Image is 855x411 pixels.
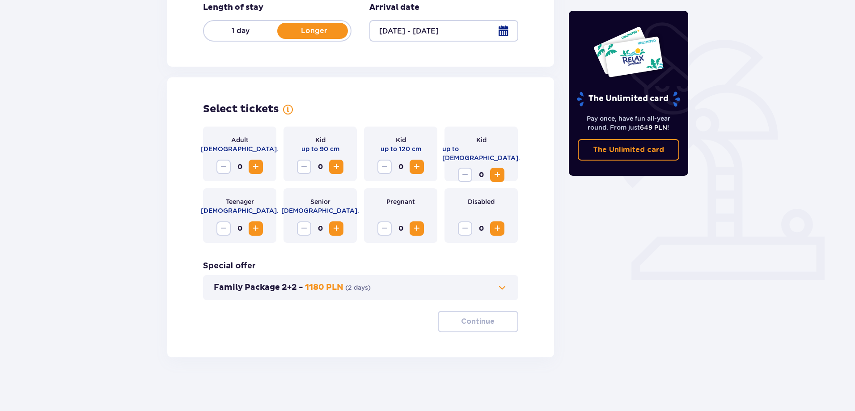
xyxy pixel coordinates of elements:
p: The Unlimited card [576,91,681,107]
p: The Unlimited card [593,145,664,155]
button: Family Package 2+2 -1180 PLN(2 days) [214,282,508,293]
p: Senior [310,197,330,206]
button: Decrease [216,221,231,236]
a: The Unlimited card [578,139,680,161]
p: up to 120 cm [381,144,421,153]
p: Teenager [226,197,254,206]
p: Adult [231,136,249,144]
h2: Select tickets [203,102,279,116]
p: Kid [315,136,326,144]
p: Length of stay [203,2,263,13]
button: Continue [438,311,518,332]
button: Decrease [297,160,311,174]
button: Decrease [377,160,392,174]
p: Kid [476,136,487,144]
img: Two entry cards to Suntago with the word 'UNLIMITED RELAX', featuring a white background with tro... [593,26,664,78]
button: Decrease [458,168,472,182]
button: Increase [410,221,424,236]
p: [DEMOGRAPHIC_DATA]. [201,206,279,215]
button: Increase [410,160,424,174]
p: Arrival date [369,2,419,13]
button: Increase [329,221,343,236]
button: Decrease [216,160,231,174]
span: 0 [474,221,488,236]
button: Increase [490,221,504,236]
p: Pregnant [386,197,415,206]
p: Pay once, have fun all-year round. From just ! [578,114,680,132]
p: Continue [461,317,495,326]
button: Decrease [458,221,472,236]
button: Decrease [297,221,311,236]
p: Family Package 2+2 - [214,282,303,293]
span: 0 [313,221,327,236]
button: Decrease [377,221,392,236]
p: [DEMOGRAPHIC_DATA]. [281,206,359,215]
p: ( 2 days ) [345,283,371,292]
span: 0 [394,221,408,236]
h3: Special offer [203,261,256,271]
p: Disabled [468,197,495,206]
span: 0 [233,160,247,174]
button: Increase [329,160,343,174]
p: 1180 PLN [305,282,343,293]
span: 0 [313,160,327,174]
p: Longer [277,26,351,36]
p: up to [DEMOGRAPHIC_DATA]. [442,144,520,162]
p: up to 90 cm [301,144,339,153]
p: [DEMOGRAPHIC_DATA]. [201,144,279,153]
span: 0 [233,221,247,236]
span: 0 [394,160,408,174]
button: Increase [249,160,263,174]
button: Increase [490,168,504,182]
p: Kid [396,136,406,144]
span: 0 [474,168,488,182]
button: Increase [249,221,263,236]
p: 1 day [204,26,277,36]
span: 649 PLN [640,124,667,131]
